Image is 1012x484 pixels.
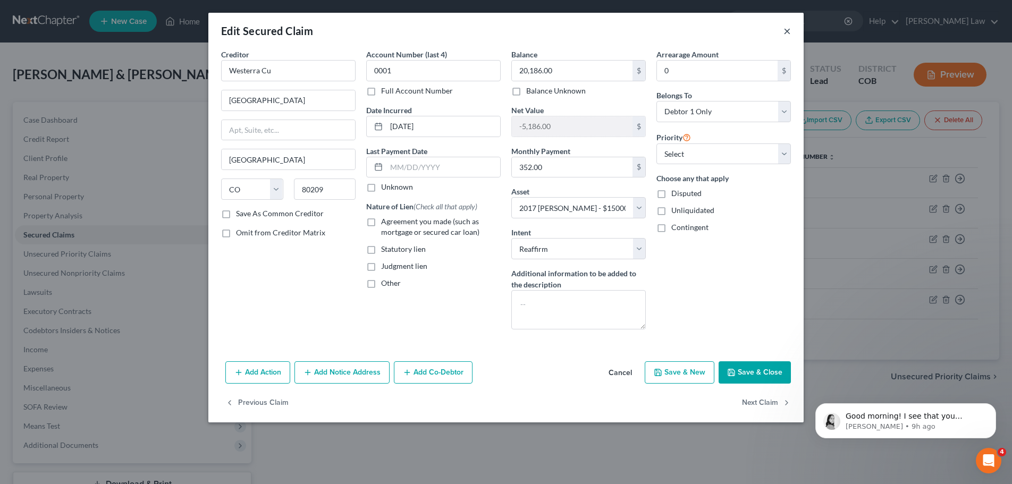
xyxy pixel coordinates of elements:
[719,361,791,384] button: Save & Close
[600,362,640,384] button: Cancel
[366,49,447,60] label: Account Number (last 4)
[221,60,356,81] input: Search creditor by name...
[386,116,500,137] input: MM/DD/YYYY
[656,91,692,100] span: Belongs To
[386,157,500,177] input: MM/DD/YYYY
[632,116,645,137] div: $
[225,361,290,384] button: Add Action
[511,105,544,116] label: Net Value
[976,448,1001,473] iframe: Intercom live chat
[526,86,586,96] label: Balance Unknown
[511,146,570,157] label: Monthly Payment
[236,228,325,237] span: Omit from Creditor Matrix
[294,179,356,200] input: Enter zip...
[632,61,645,81] div: $
[511,49,537,60] label: Balance
[512,116,632,137] input: 0.00
[656,173,791,184] label: Choose any that apply
[645,361,714,384] button: Save & New
[366,105,412,116] label: Date Incurred
[222,120,355,140] input: Apt, Suite, etc...
[512,157,632,177] input: 0.00
[414,202,477,211] span: (Check all that apply)
[294,361,390,384] button: Add Notice Address
[221,50,249,59] span: Creditor
[783,24,791,37] button: ×
[381,244,426,253] span: Statutory lien
[511,187,529,196] span: Asset
[366,146,427,157] label: Last Payment Date
[225,392,289,414] button: Previous Claim
[512,61,632,81] input: 0.00
[778,61,790,81] div: $
[366,60,501,81] input: XXXX
[381,217,479,236] span: Agreement you made (such as mortgage or secured car loan)
[236,208,324,219] label: Save As Common Creditor
[46,31,177,82] span: Good morning! I see that you updated your payment information and got that report pulled. Please ...
[366,201,477,212] label: Nature of Lien
[742,392,791,414] button: Next Claim
[511,227,531,238] label: Intent
[381,278,401,287] span: Other
[671,223,709,232] span: Contingent
[222,149,355,169] input: Enter city...
[222,90,355,111] input: Enter address...
[381,182,413,192] label: Unknown
[221,23,313,38] div: Edit Secured Claim
[656,131,691,143] label: Priority
[671,189,702,198] span: Disputed
[394,361,473,384] button: Add Co-Debtor
[381,261,427,270] span: Judgment lien
[799,381,1012,455] iframe: Intercom notifications message
[381,86,453,96] label: Full Account Number
[671,206,714,215] span: Unliquidated
[998,448,1006,456] span: 4
[46,41,183,50] p: Message from Lindsey, sent 9h ago
[656,49,719,60] label: Arrearage Amount
[632,157,645,177] div: $
[511,268,646,290] label: Additional information to be added to the description
[657,61,778,81] input: 0.00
